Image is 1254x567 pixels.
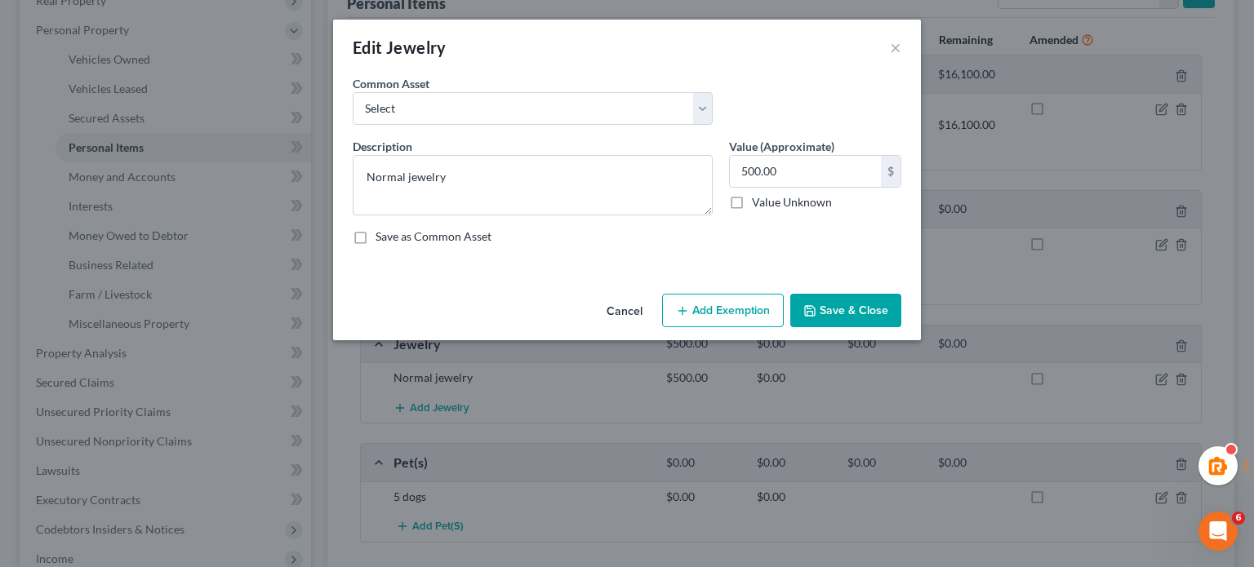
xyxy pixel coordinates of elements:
label: Save as Common Asset [376,228,491,245]
label: Common Asset [353,75,429,92]
label: Value Unknown [752,194,832,210]
iframe: Intercom live chat [1198,512,1238,551]
button: Save & Close [790,294,901,328]
span: Description [353,140,412,153]
div: $ [881,156,900,187]
label: Value (Approximate) [729,138,834,155]
button: Add Exemption [662,294,784,328]
span: 6 [1232,512,1245,525]
div: Edit Jewelry [353,36,447,59]
input: 0.00 [730,156,881,187]
button: Cancel [594,295,656,328]
button: × [890,38,901,57]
